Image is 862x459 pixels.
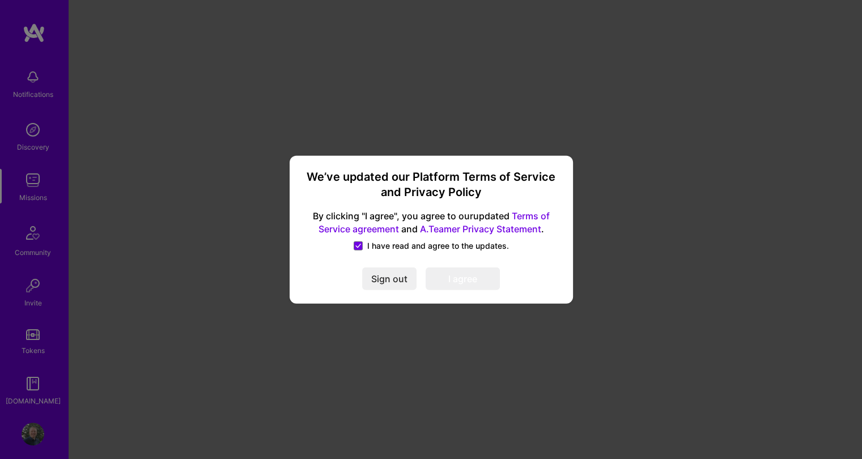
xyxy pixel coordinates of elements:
[420,223,541,234] a: A.Teamer Privacy Statement
[426,267,500,290] button: I agree
[362,267,417,290] button: Sign out
[303,210,559,236] span: By clicking "I agree", you agree to our updated and .
[319,210,550,235] a: Terms of Service agreement
[367,240,509,251] span: I have read and agree to the updates.
[303,169,559,201] h3: We’ve updated our Platform Terms of Service and Privacy Policy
